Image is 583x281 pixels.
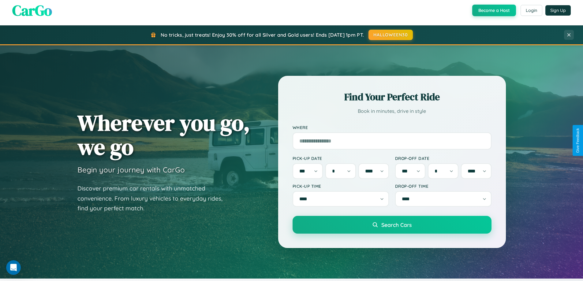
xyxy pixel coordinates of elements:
span: CarGo [12,0,52,20]
label: Drop-off Time [395,183,491,189]
button: Become a Host [472,5,516,16]
button: HALLOWEEN30 [368,30,413,40]
span: Search Cars [381,221,412,228]
iframe: Intercom live chat [6,260,21,275]
button: Search Cars [293,216,491,234]
p: Book in minutes, drive in style [293,107,491,116]
label: Drop-off Date [395,156,491,161]
label: Pick-up Date [293,156,389,161]
div: Give Feedback [576,128,580,153]
h3: Begin your journey with CarGo [77,165,185,174]
button: Login [521,5,542,16]
label: Where [293,125,491,130]
p: Discover premium car rentals with unmatched convenience. From luxury vehicles to everyday rides, ... [77,183,230,213]
h1: Wherever you go, we go [77,111,250,159]
label: Pick-up Time [293,183,389,189]
span: No tricks, just treats! Enjoy 30% off for all Silver and Gold users! Ends [DATE] 1pm PT. [161,32,364,38]
h2: Find Your Perfect Ride [293,90,491,104]
button: Sign Up [545,5,571,16]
